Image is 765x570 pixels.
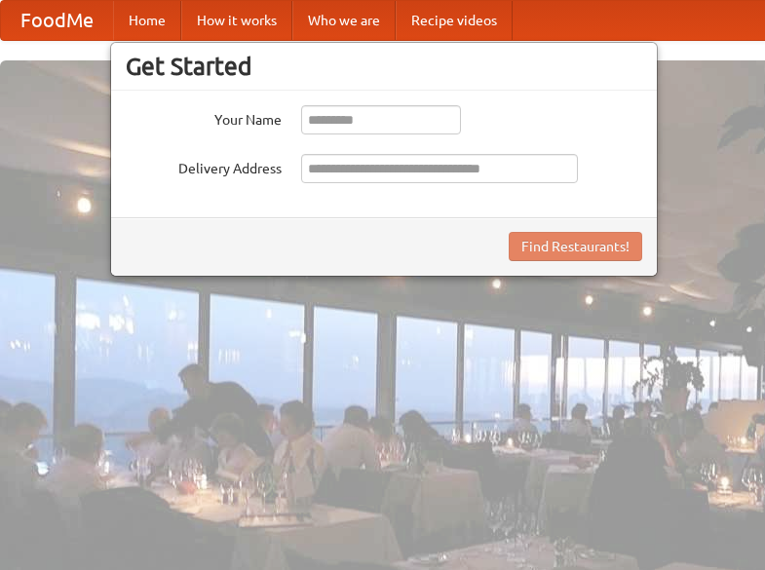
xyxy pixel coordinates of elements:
[292,1,396,40] a: Who we are
[509,232,642,261] button: Find Restaurants!
[1,1,113,40] a: FoodMe
[181,1,292,40] a: How it works
[126,52,642,81] h3: Get Started
[113,1,181,40] a: Home
[126,154,282,178] label: Delivery Address
[396,1,513,40] a: Recipe videos
[126,105,282,130] label: Your Name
